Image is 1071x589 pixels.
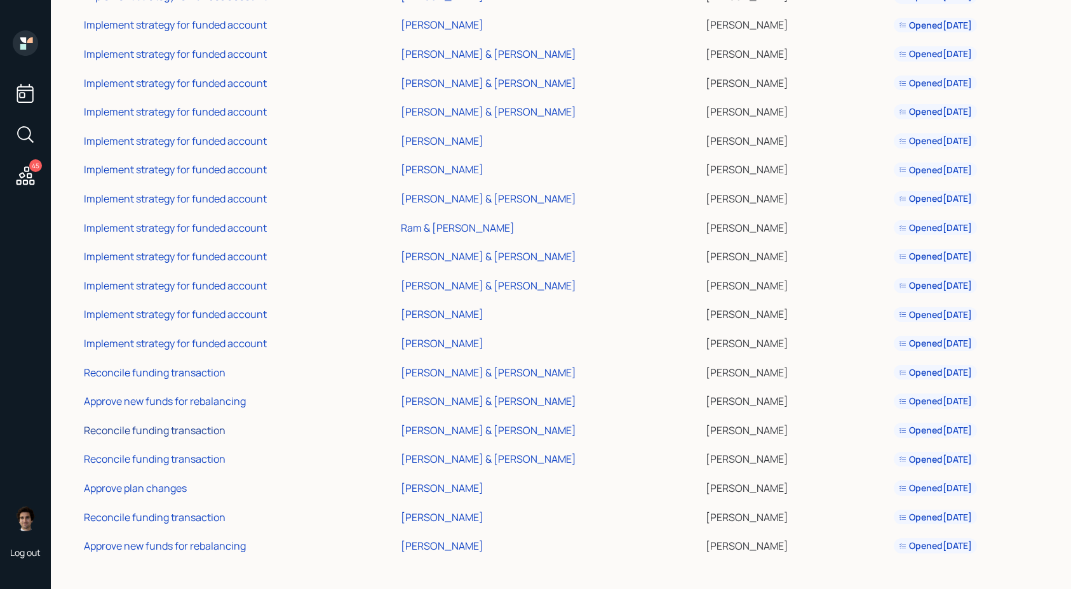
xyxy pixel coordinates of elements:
[703,356,892,385] td: [PERSON_NAME]
[899,164,972,176] div: Opened [DATE]
[899,511,972,524] div: Opened [DATE]
[401,539,483,553] div: [PERSON_NAME]
[703,37,892,67] td: [PERSON_NAME]
[401,18,483,32] div: [PERSON_NAME]
[899,77,972,89] div: Opened [DATE]
[703,154,892,183] td: [PERSON_NAME]
[401,423,576,437] div: [PERSON_NAME] & [PERSON_NAME]
[899,222,972,234] div: Opened [DATE]
[84,510,226,524] div: Reconcile funding transaction
[84,481,187,495] div: Approve plan changes
[84,47,267,61] div: Implement strategy for funded account
[10,546,41,559] div: Log out
[84,423,226,437] div: Reconcile funding transaction
[401,394,576,408] div: [PERSON_NAME] & [PERSON_NAME]
[703,211,892,241] td: [PERSON_NAME]
[703,269,892,298] td: [PERSON_NAME]
[84,76,267,90] div: Implement strategy for funded account
[84,452,226,466] div: Reconcile funding transaction
[899,279,972,292] div: Opened [DATE]
[703,414,892,443] td: [PERSON_NAME]
[703,9,892,38] td: [PERSON_NAME]
[899,19,972,32] div: Opened [DATE]
[84,192,267,206] div: Implement strategy for funded account
[899,135,972,147] div: Opened [DATE]
[401,366,576,380] div: [PERSON_NAME] & [PERSON_NAME]
[703,240,892,269] td: [PERSON_NAME]
[401,47,576,61] div: [PERSON_NAME] & [PERSON_NAME]
[401,249,576,263] div: [PERSON_NAME] & [PERSON_NAME]
[703,443,892,472] td: [PERSON_NAME]
[84,18,267,32] div: Implement strategy for funded account
[899,48,972,60] div: Opened [DATE]
[899,366,972,379] div: Opened [DATE]
[84,336,267,350] div: Implement strategy for funded account
[703,501,892,530] td: [PERSON_NAME]
[703,182,892,211] td: [PERSON_NAME]
[899,337,972,350] div: Opened [DATE]
[703,95,892,124] td: [PERSON_NAME]
[899,539,972,552] div: Opened [DATE]
[703,327,892,356] td: [PERSON_NAME]
[401,452,576,466] div: [PERSON_NAME] & [PERSON_NAME]
[703,385,892,414] td: [PERSON_NAME]
[401,105,576,119] div: [PERSON_NAME] & [PERSON_NAME]
[899,192,972,205] div: Opened [DATE]
[899,308,972,321] div: Opened [DATE]
[703,124,892,154] td: [PERSON_NAME]
[84,134,267,148] div: Implement strategy for funded account
[899,250,972,263] div: Opened [DATE]
[13,506,38,531] img: harrison-schaefer-headshot-2.png
[401,134,483,148] div: [PERSON_NAME]
[401,481,483,495] div: [PERSON_NAME]
[899,424,972,437] div: Opened [DATE]
[401,279,576,293] div: [PERSON_NAME] & [PERSON_NAME]
[84,539,246,553] div: Approve new funds for rebalancing
[29,159,42,172] div: 45
[84,162,267,176] div: Implement strategy for funded account
[703,298,892,328] td: [PERSON_NAME]
[401,336,483,350] div: [PERSON_NAME]
[84,307,267,321] div: Implement strategy for funded account
[84,394,246,408] div: Approve new funds for rebalancing
[401,510,483,524] div: [PERSON_NAME]
[703,67,892,96] td: [PERSON_NAME]
[401,162,483,176] div: [PERSON_NAME]
[899,482,972,494] div: Opened [DATE]
[84,366,226,380] div: Reconcile funding transaction
[401,76,576,90] div: [PERSON_NAME] & [PERSON_NAME]
[84,105,267,119] div: Implement strategy for funded account
[899,105,972,118] div: Opened [DATE]
[401,307,483,321] div: [PERSON_NAME]
[899,453,972,466] div: Opened [DATE]
[401,221,515,235] div: Ram & [PERSON_NAME]
[703,472,892,501] td: [PERSON_NAME]
[84,221,267,235] div: Implement strategy for funded account
[703,529,892,559] td: [PERSON_NAME]
[84,249,267,263] div: Implement strategy for funded account
[84,279,267,293] div: Implement strategy for funded account
[401,192,576,206] div: [PERSON_NAME] & [PERSON_NAME]
[899,395,972,407] div: Opened [DATE]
